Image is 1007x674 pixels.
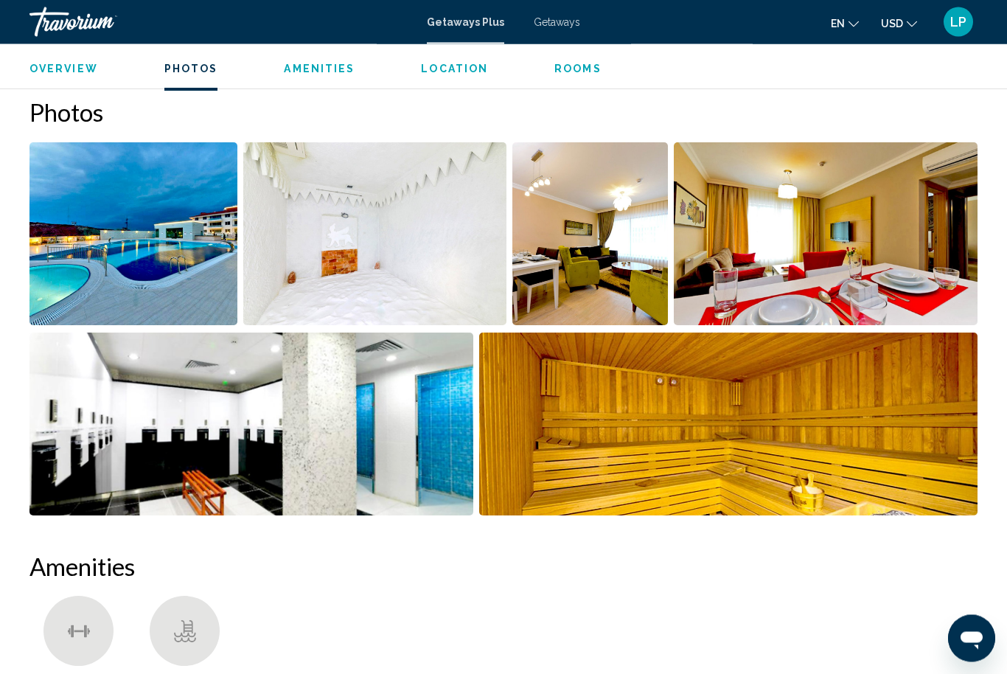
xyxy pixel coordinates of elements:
[674,142,978,327] button: Open full-screen image slider
[831,13,859,34] button: Change language
[284,62,355,75] button: Amenities
[243,142,506,327] button: Open full-screen image slider
[29,63,98,74] span: Overview
[939,7,978,38] button: User Menu
[29,142,237,327] button: Open full-screen image slider
[948,615,995,662] iframe: Button to launch messaging window
[421,62,488,75] button: Location
[479,333,978,517] button: Open full-screen image slider
[554,63,602,74] span: Rooms
[29,333,473,517] button: Open full-screen image slider
[512,142,669,327] button: Open full-screen image slider
[881,13,917,34] button: Change currency
[29,552,978,582] h2: Amenities
[164,62,218,75] button: Photos
[29,62,98,75] button: Overview
[29,98,978,128] h2: Photos
[427,16,504,28] a: Getaways Plus
[29,7,412,37] a: Travorium
[881,18,903,29] span: USD
[534,16,580,28] a: Getaways
[421,63,488,74] span: Location
[950,15,966,29] span: LP
[831,18,845,29] span: en
[554,62,602,75] button: Rooms
[164,63,218,74] span: Photos
[284,63,355,74] span: Amenities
